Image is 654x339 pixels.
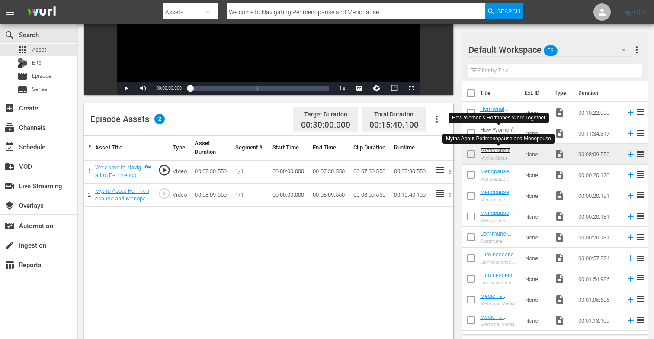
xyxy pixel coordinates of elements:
div: Luminescence Main Promo 01:55 [480,280,518,286]
svg: Add to Episode [626,170,635,180]
td: 00:00:20.181 [575,185,622,206]
span: 2 [154,114,165,124]
span: reorder [635,252,646,263]
th: Type [549,81,573,105]
span: reorder [635,149,646,159]
td: 00:00:57.824 [575,248,622,268]
td: None [522,268,551,289]
th: Segment # [232,136,269,160]
svg: Add to Episode [626,212,635,221]
span: Asset [32,45,46,54]
svg: Add to Episode [626,316,635,325]
span: Bits [32,58,42,67]
td: None [522,165,551,185]
div: Default Workspace [468,38,634,62]
span: reorder [635,273,646,284]
span: 00:30:00.000 [301,120,350,130]
td: 00:07:30.550 [309,160,350,183]
a: Myths About Perimenopause and Menopause [480,147,516,173]
td: 2 [84,183,92,207]
a: Luminescence [PERSON_NAME] and [PERSON_NAME] 00:58 [480,251,517,284]
td: None [522,102,551,123]
button: Picture-in-Picture [385,82,403,95]
div: Bits [17,58,28,68]
td: Video [169,160,191,183]
a: Welcome to Navigating Perimenopause and Menopause [95,164,141,195]
div: Myths About Perimenopause and Menopause [446,135,551,142]
th: Ext. ID [519,81,549,105]
td: 1/1 [232,160,269,183]
span: reorder [635,315,646,325]
button: Playback Rate [333,82,351,95]
div: How Women's Hormones Work Together [452,114,545,122]
span: 00:00:00.000 [156,86,181,90]
span: Video [555,170,565,180]
a: How Women's Hormones Work Together [480,126,516,146]
td: 00:08:09.550 [350,183,391,207]
td: 00:01:05.685 [575,289,622,310]
td: 00:07:30.550 [191,160,232,183]
td: None [522,206,551,227]
td: 00:01:13.109 [575,310,622,331]
a: Hormonal Changes During Perimenopause and Menopause [480,106,516,145]
td: 00:07:30.550 [350,160,391,183]
th: Type [169,136,191,160]
svg: Add to Episode [626,149,635,159]
td: 00:07:30.550 [391,160,431,183]
th: Asset Duration [191,136,232,160]
span: Series [17,84,28,95]
div: Menopause Awareness Month Promo Option 2 [480,197,518,203]
div: Progress Bar [190,86,330,91]
span: Search [4,30,15,40]
span: Video [555,107,565,118]
td: 00:00:00.000 [269,160,310,183]
svg: Add to Episode [626,108,635,117]
th: Runtime [391,136,431,160]
div: Commune- Navigating Perimenopause and Menopause Next On [480,239,518,244]
td: 00:10:22.033 [575,102,622,123]
th: Start Time [269,136,310,160]
span: Overlays [4,200,15,211]
div: Medicinal Media Interstitial- Inner Strength [480,322,518,327]
span: Video [555,253,565,263]
span: reorder [635,232,646,242]
span: Reports [4,260,15,270]
span: Episode [17,71,28,81]
span: Ingestion [4,240,15,251]
th: # [84,136,92,160]
th: Title [480,81,519,105]
svg: Add to Episode [626,191,635,200]
span: more_vert [632,45,642,55]
span: reorder [635,169,646,180]
td: 00:01:54.986 [575,268,622,289]
div: Menopause Awareness Month Promo Option 3 [480,176,518,182]
img: ans4CAIJ8jUAAAAAAAAAAAAAAAAAAAAAAAAgQb4GAAAAAAAAAAAAAAAAAAAAAAAAJMjXAAAAAAAAAAAAAAAAAAAAAAAAgAT5G... [21,2,62,23]
th: Duration [573,81,625,105]
td: 00:00:20.181 [575,206,622,227]
td: None [522,310,551,331]
span: reorder [635,294,646,304]
svg: Add to Episode [626,295,635,304]
svg: Add to Episode [626,253,635,263]
span: Search [497,3,520,19]
td: None [522,185,551,206]
div: Total Duration [369,108,419,120]
span: Create [4,103,15,113]
button: Search [485,3,523,19]
td: 00:00:20.181 [575,227,622,248]
th: Asset Title [92,136,154,160]
span: Video [555,315,565,326]
svg: Add to Episode [626,129,635,138]
button: Captions [351,82,368,95]
span: Series [32,85,48,94]
a: Menopause Awareness Month Promo Option 1 [480,210,513,236]
button: more_vert [632,39,642,60]
td: None [522,248,551,268]
th: Clip Duration [350,136,391,160]
a: Menopause Awareness Month Promo Option 2 [480,189,513,215]
td: 1/1 [232,183,269,207]
th: End Time [309,136,350,160]
a: Commune- Navigating Perimenopause and Menopause Next On [480,230,516,269]
td: 00:15:40.100 [391,183,431,207]
span: Live Streaming [4,181,15,191]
